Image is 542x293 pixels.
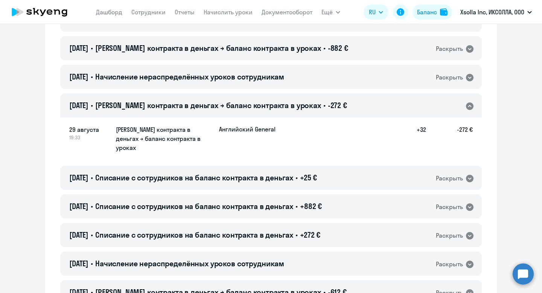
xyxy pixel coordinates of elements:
span: Списание с сотрудников на баланс контракта в деньгах [95,230,293,240]
h5: [PERSON_NAME] контракта в деньгах → баланс контракта в уроках [116,125,213,152]
p: Xsolla Inc, ИКСОЛЛА, ООО [460,8,524,17]
div: Раскрыть [436,174,463,183]
span: • [323,101,326,110]
span: [PERSON_NAME] контракта в деньгах → баланс контракта в уроках [95,43,321,53]
button: Xsolla Inc, ИКСОЛЛА, ООО [457,3,536,21]
span: Списание с сотрудников на баланс контракта в деньгах [95,173,293,182]
span: -272 € [328,101,347,110]
h5: -272 € [426,125,473,153]
span: +25 € [300,173,317,182]
a: Дашборд [96,8,122,16]
a: Отчеты [175,8,195,16]
span: • [295,201,298,211]
a: Документооборот [262,8,312,16]
span: • [295,173,298,182]
span: -882 € [328,43,348,53]
div: Раскрыть [436,73,463,82]
span: • [91,72,93,81]
span: [DATE] [69,43,88,53]
span: • [91,101,93,110]
span: +882 € [300,201,322,211]
span: • [91,259,93,268]
span: 19:33 [69,134,110,141]
span: RU [369,8,376,17]
div: Раскрыть [436,202,463,212]
span: Начисление нераспределённых уроков сотрудникам [95,72,284,81]
span: [PERSON_NAME] контракта в деньгах → баланс контракта в уроках [95,101,321,110]
span: 29 августа [69,125,110,134]
span: • [91,173,93,182]
div: Раскрыть [436,259,463,269]
span: Списание с сотрудников на баланс контракта в деньгах [95,201,293,211]
h5: +32 [402,125,426,153]
img: balance [440,8,448,16]
span: +272 € [300,230,320,240]
p: Английский General [219,125,276,133]
span: • [91,43,93,53]
div: Раскрыть [436,231,463,240]
button: Балансbalance [413,5,452,20]
button: RU [364,5,388,20]
span: • [295,230,298,240]
span: Ещё [321,8,333,17]
span: • [91,201,93,211]
a: Начислить уроки [204,8,253,16]
div: Раскрыть [436,44,463,53]
button: Ещё [321,5,340,20]
span: [DATE] [69,230,88,240]
span: [DATE] [69,173,88,182]
span: [DATE] [69,72,88,81]
span: [DATE] [69,101,88,110]
a: Сотрудники [131,8,166,16]
span: • [91,230,93,240]
span: • [323,43,326,53]
div: Баланс [417,8,437,17]
span: Начисление нераспределённых уроков сотрудникам [95,259,284,268]
span: [DATE] [69,201,88,211]
span: [DATE] [69,259,88,268]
